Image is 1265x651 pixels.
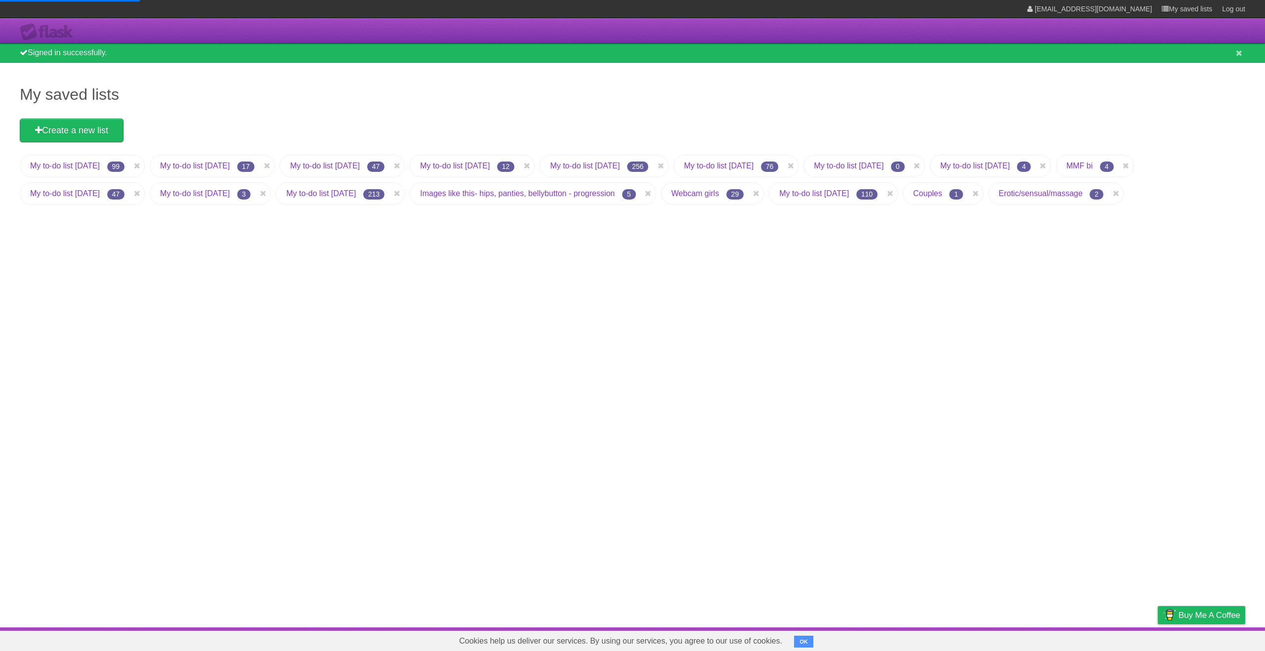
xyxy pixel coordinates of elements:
[1017,162,1031,172] span: 4
[107,162,125,172] span: 99
[622,189,636,200] span: 5
[237,162,255,172] span: 17
[367,162,385,172] span: 47
[1158,606,1245,624] a: Buy me a coffee
[550,162,620,170] a: My to-do list [DATE]
[794,636,813,648] button: OK
[1183,630,1245,649] a: Suggest a feature
[1066,162,1093,170] a: MMF bi
[913,189,942,198] a: Couples
[999,189,1083,198] a: Erotic/sensual/massage
[684,162,754,170] a: My to-do list [DATE]
[672,189,719,198] a: Webcam girls
[940,162,1010,170] a: My to-do list [DATE]
[449,631,792,651] span: Cookies help us deliver our services. By using our services, you agree to our use of cookies.
[363,189,384,200] span: 213
[20,23,79,41] div: Flask
[497,162,515,172] span: 12
[1163,607,1176,623] img: Buy me a coffee
[627,162,648,172] span: 256
[891,162,905,172] span: 0
[1026,630,1047,649] a: About
[856,189,878,200] span: 110
[1059,630,1099,649] a: Developers
[20,82,1245,106] h1: My saved lists
[726,189,744,200] span: 29
[107,189,125,200] span: 47
[1090,189,1103,200] span: 2
[779,189,849,198] a: My to-do list [DATE]
[949,189,963,200] span: 1
[30,189,100,198] a: My to-do list [DATE]
[30,162,100,170] a: My to-do list [DATE]
[1111,630,1133,649] a: Terms
[290,162,360,170] a: My to-do list [DATE]
[420,162,490,170] a: My to-do list [DATE]
[286,189,356,198] a: My to-do list [DATE]
[814,162,884,170] a: My to-do list [DATE]
[1179,607,1240,624] span: Buy me a coffee
[1145,630,1171,649] a: Privacy
[160,162,230,170] a: My to-do list [DATE]
[20,119,124,142] a: Create a new list
[160,189,230,198] a: My to-do list [DATE]
[237,189,251,200] span: 3
[1100,162,1114,172] span: 4
[420,189,615,198] a: Images like this- hips, panties, bellybutton - progression
[761,162,779,172] span: 76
